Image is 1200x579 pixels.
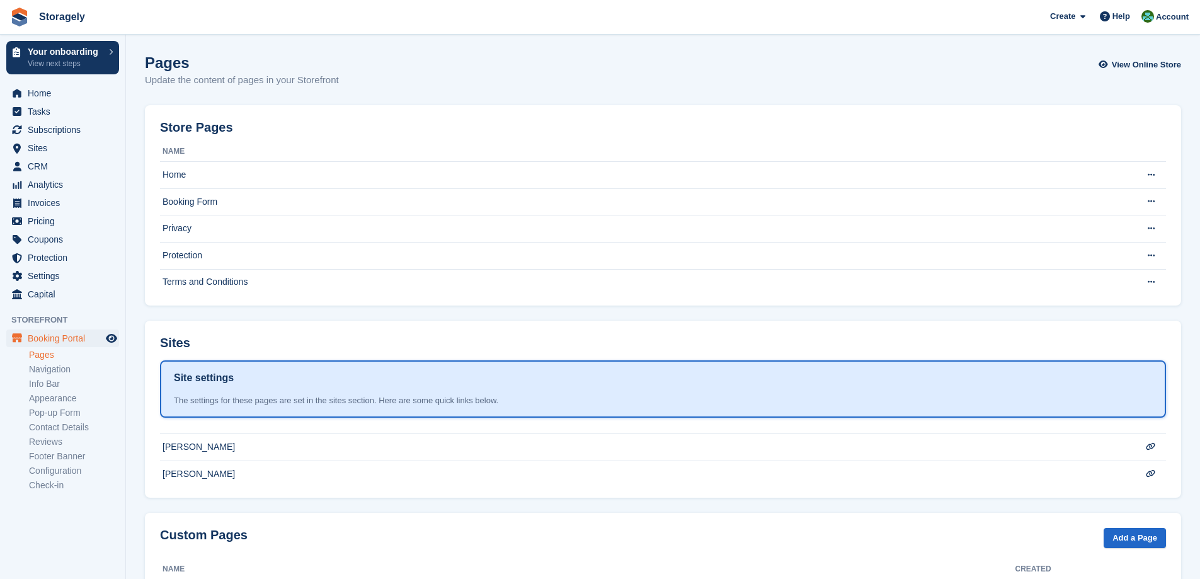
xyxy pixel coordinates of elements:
[6,231,119,248] a: menu
[28,330,103,347] span: Booking Portal
[1050,10,1075,23] span: Create
[28,212,103,230] span: Pricing
[28,249,103,267] span: Protection
[145,73,339,88] p: Update the content of pages in your Storefront
[34,6,90,27] a: Storagely
[28,267,103,285] span: Settings
[1141,10,1154,23] img: Notifications
[160,242,1116,269] td: Protection
[29,421,119,433] a: Contact Details
[6,158,119,175] a: menu
[6,285,119,303] a: menu
[28,84,103,102] span: Home
[160,269,1116,295] td: Terms and Conditions
[160,461,1116,487] td: [PERSON_NAME]
[160,215,1116,243] td: Privacy
[174,370,234,386] h1: Site settings
[160,188,1116,215] td: Booking Form
[29,364,119,375] a: Navigation
[6,267,119,285] a: menu
[28,58,103,69] p: View next steps
[29,407,119,419] a: Pop-up Form
[6,103,119,120] a: menu
[145,54,339,71] h1: Pages
[6,194,119,212] a: menu
[29,378,119,390] a: Info Bar
[28,47,103,56] p: Your onboarding
[29,465,119,477] a: Configuration
[10,8,29,26] img: stora-icon-8386f47178a22dfd0bd8f6a31ec36ba5ce8667c1dd55bd0f319d3a0aa187defe.svg
[29,436,119,448] a: Reviews
[1112,59,1181,71] span: View Online Store
[29,393,119,404] a: Appearance
[160,434,1116,461] td: [PERSON_NAME]
[1104,528,1166,549] a: Add a Page
[1156,11,1189,23] span: Account
[28,103,103,120] span: Tasks
[160,142,1116,162] th: Name
[6,139,119,157] a: menu
[29,349,119,361] a: Pages
[28,194,103,212] span: Invoices
[6,176,119,193] a: menu
[28,121,103,139] span: Subscriptions
[6,41,119,74] a: Your onboarding View next steps
[6,330,119,347] a: menu
[6,121,119,139] a: menu
[160,528,248,542] h2: Custom Pages
[1112,10,1130,23] span: Help
[28,285,103,303] span: Capital
[6,212,119,230] a: menu
[11,314,125,326] span: Storefront
[6,249,119,267] a: menu
[104,331,119,346] a: Preview store
[28,231,103,248] span: Coupons
[28,176,103,193] span: Analytics
[6,84,119,102] a: menu
[29,479,119,491] a: Check-in
[29,450,119,462] a: Footer Banner
[1102,54,1181,75] a: View Online Store
[160,120,233,135] h2: Store Pages
[28,158,103,175] span: CRM
[160,336,190,350] h2: Sites
[28,139,103,157] span: Sites
[160,162,1116,189] td: Home
[174,394,1152,407] div: The settings for these pages are set in the sites section. Here are some quick links below.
